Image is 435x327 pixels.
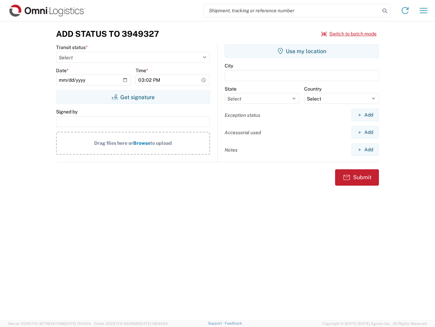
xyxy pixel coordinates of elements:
[56,29,159,39] h3: Add Status to 3949327
[8,322,91,326] span: Server: 2025.17.0-327f6347098
[208,321,225,325] a: Support
[225,112,260,118] label: Exception status
[321,28,377,40] button: Switch to batch mode
[335,169,379,186] button: Submit
[225,321,242,325] a: Feedback
[139,322,168,326] span: [DATE] 08:44:20
[225,147,238,153] label: Notes
[225,63,233,69] label: City
[225,86,237,92] label: State
[351,109,379,121] button: Add
[150,140,172,146] span: to upload
[351,126,379,139] button: Add
[322,321,427,327] span: Copyright © [DATE]-[DATE] Agistix Inc., All Rights Reserved
[56,67,69,74] label: Date
[56,109,77,115] label: Signed by
[56,44,88,50] label: Transit status
[351,143,379,156] button: Add
[94,140,133,146] span: Drag files here or
[94,322,168,326] span: Client: 2025.17.0-5dd568f
[64,322,91,326] span: [DATE] 11:04:24
[304,86,321,92] label: Country
[225,44,379,58] button: Use my location
[136,67,148,74] label: Time
[133,140,150,146] span: Browse
[56,90,210,104] button: Get signature
[225,129,261,136] label: Accessorial used
[204,4,380,17] input: Shipment, tracking or reference number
